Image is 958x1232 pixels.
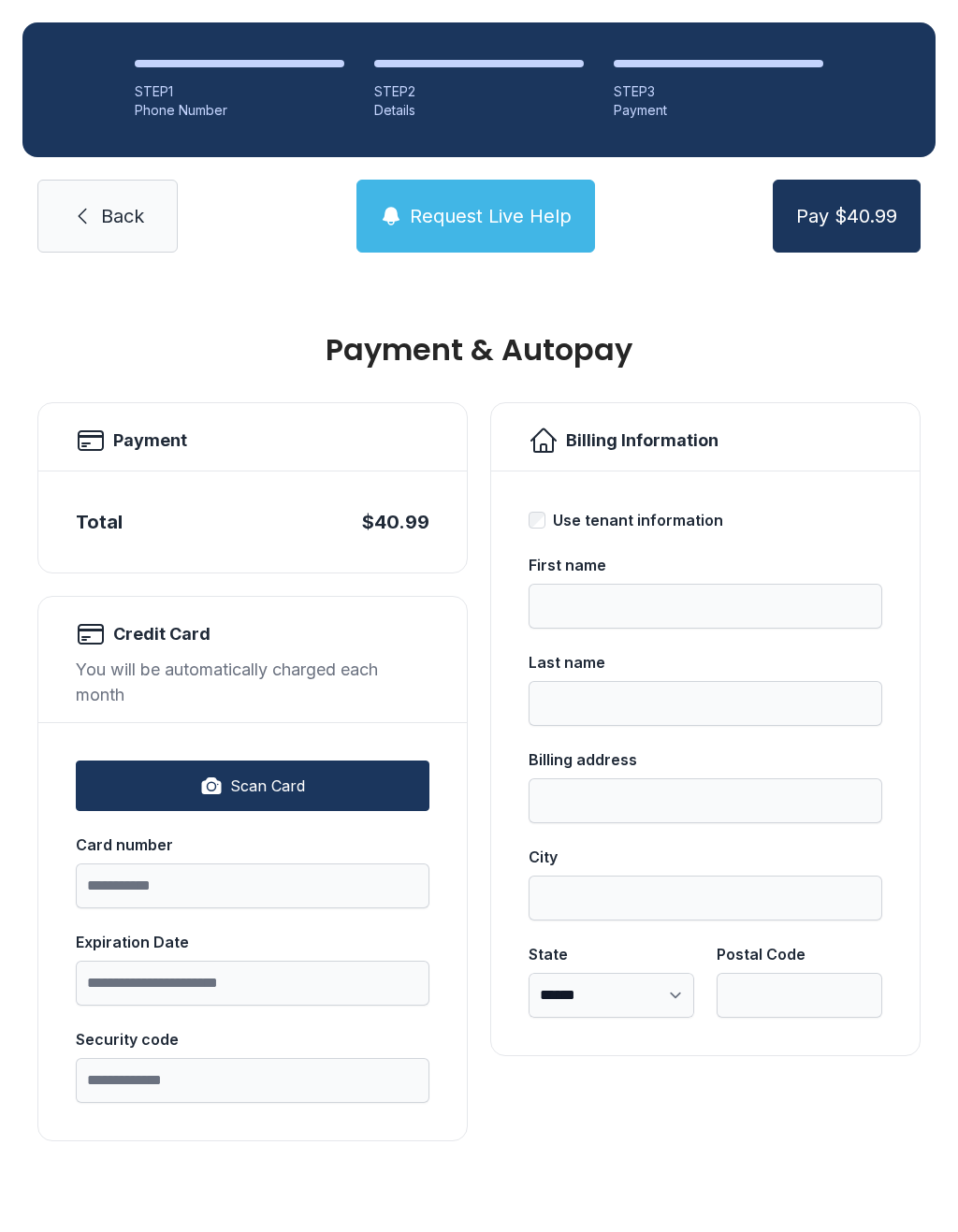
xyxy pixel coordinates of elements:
[374,82,584,101] div: STEP 2
[76,657,429,707] div: You will be automatically charged each month
[529,943,694,965] div: State
[37,335,921,365] h1: Payment & Autopay
[717,973,882,1018] input: Postal Code
[76,1028,429,1051] div: Security code
[529,681,882,726] input: Last name
[553,509,723,531] div: Use tenant information
[529,973,694,1018] select: State
[529,748,882,771] div: Billing address
[362,509,429,535] div: $40.99
[76,1058,429,1103] input: Security code
[76,833,429,856] div: Card number
[76,509,123,535] div: Total
[76,931,429,953] div: Expiration Date
[796,203,897,229] span: Pay $40.99
[529,778,882,823] input: Billing address
[374,101,584,120] div: Details
[230,775,305,797] span: Scan Card
[76,863,429,908] input: Card number
[135,101,344,120] div: Phone Number
[529,846,882,868] div: City
[113,621,210,647] h2: Credit Card
[717,943,882,965] div: Postal Code
[529,584,882,629] input: First name
[529,651,882,674] div: Last name
[529,554,882,576] div: First name
[410,203,572,229] span: Request Live Help
[135,82,344,101] div: STEP 1
[529,876,882,920] input: City
[113,428,187,454] h2: Payment
[101,203,144,229] span: Back
[76,961,429,1006] input: Expiration Date
[614,82,823,101] div: STEP 3
[614,101,823,120] div: Payment
[566,428,718,454] h2: Billing Information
